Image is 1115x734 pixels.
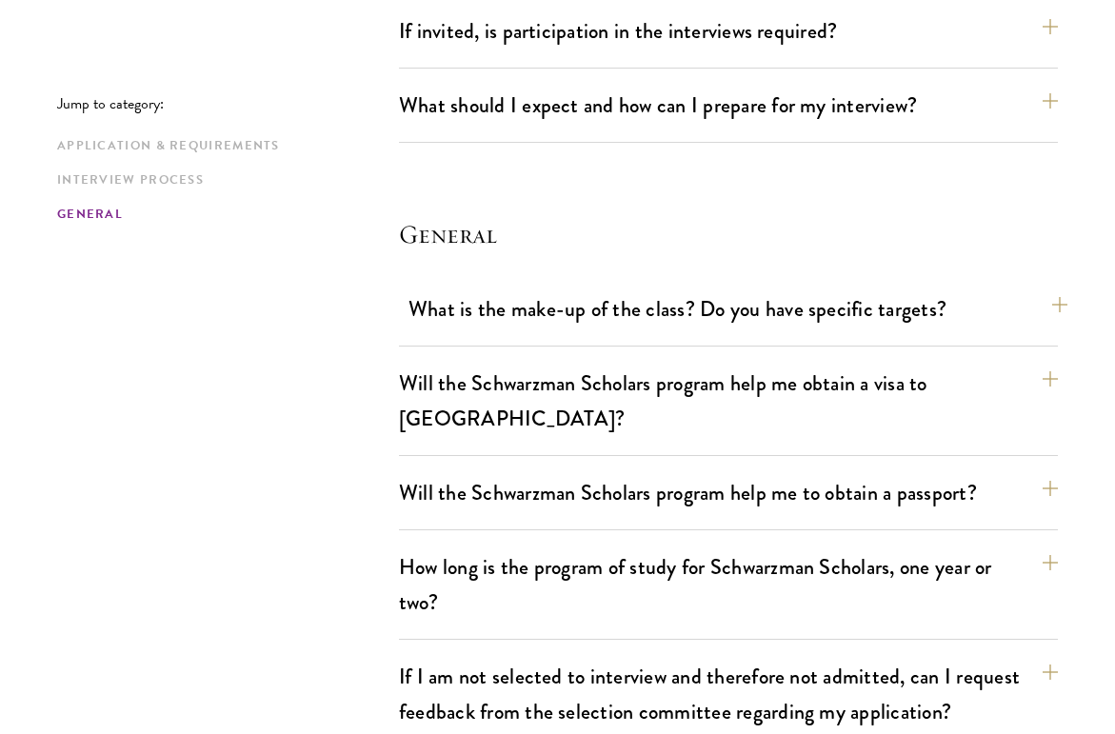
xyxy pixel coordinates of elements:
p: Jump to category: [57,95,399,112]
button: What should I expect and how can I prepare for my interview? [399,84,1058,127]
button: How long is the program of study for Schwarzman Scholars, one year or two? [399,546,1058,624]
a: Interview Process [57,170,388,190]
h4: General [399,219,1058,249]
button: Will the Schwarzman Scholars program help me obtain a visa to [GEOGRAPHIC_DATA]? [399,362,1058,440]
a: General [57,205,388,225]
a: Application & Requirements [57,136,388,156]
button: Will the Schwarzman Scholars program help me to obtain a passport? [399,471,1058,514]
button: If I am not selected to interview and therefore not admitted, can I request feedback from the sel... [399,655,1058,733]
button: If invited, is participation in the interviews required? [399,10,1058,52]
button: What is the make-up of the class? Do you have specific targets? [408,288,1067,330]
